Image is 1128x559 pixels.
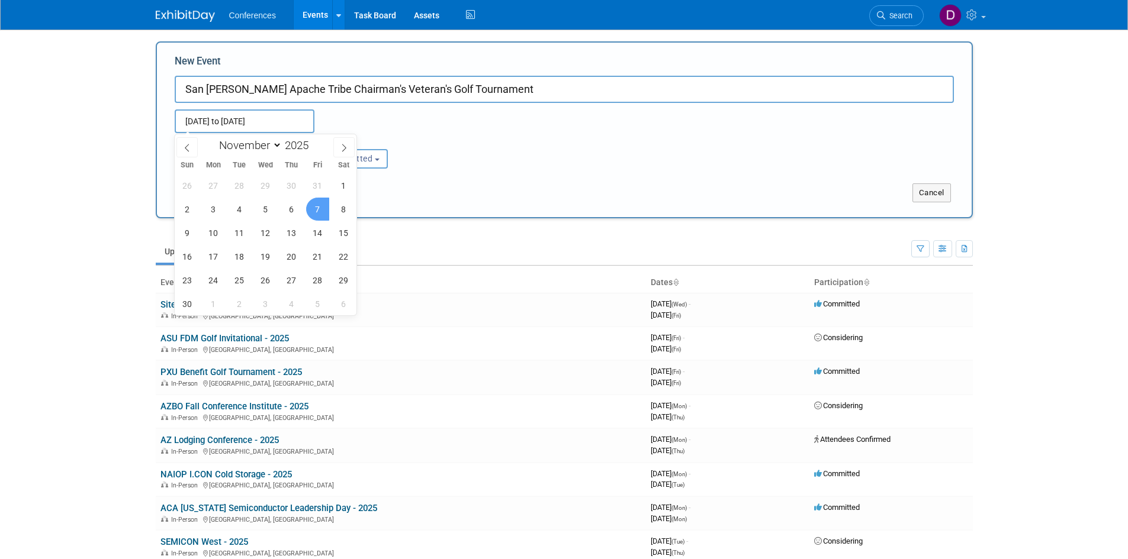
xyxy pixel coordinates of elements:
span: [DATE] [651,469,690,478]
span: (Thu) [671,414,684,421]
span: November 16, 2025 [176,245,199,268]
span: November 2, 2025 [176,198,199,221]
span: November 9, 2025 [176,221,199,244]
div: [GEOGRAPHIC_DATA], [GEOGRAPHIC_DATA] [160,514,641,524]
a: ASU FDM Golf Invitational - 2025 [160,333,289,344]
a: PXU Benefit Golf Tournament - 2025 [160,367,302,377]
div: [GEOGRAPHIC_DATA], [GEOGRAPHIC_DATA] [160,412,641,422]
span: November 7, 2025 [306,198,329,221]
span: Tue [226,161,252,169]
span: November 27, 2025 [280,269,303,292]
span: In-Person [171,550,201,557]
span: [DATE] [651,503,690,512]
span: December 3, 2025 [254,292,277,315]
span: Thu [278,161,304,169]
span: - [683,367,684,376]
img: In-Person Event [161,550,168,555]
span: Considering [814,333,863,342]
span: November 14, 2025 [306,221,329,244]
span: (Fri) [671,335,681,341]
span: November 3, 2025 [202,198,225,221]
div: [GEOGRAPHIC_DATA], [GEOGRAPHIC_DATA] [160,480,641,489]
span: [DATE] [651,514,687,523]
span: [DATE] [651,548,684,557]
a: ACA [US_STATE] Semiconductor Leadership Day - 2025 [160,503,377,513]
span: (Mon) [671,516,687,522]
img: In-Person Event [161,516,168,522]
span: (Tue) [671,538,684,545]
span: (Mon) [671,471,687,477]
span: In-Person [171,380,201,387]
span: (Fri) [671,369,681,375]
span: (Fri) [671,312,681,319]
a: Site Selectors Guild Fall Forum - 2025 [160,299,308,310]
div: Attendance / Format: [175,133,290,148]
span: Mon [200,161,226,169]
a: SEMICON West - 2025 [160,537,248,547]
span: Sun [175,161,201,169]
div: [GEOGRAPHIC_DATA], [GEOGRAPHIC_DATA] [160,378,641,387]
span: November 12, 2025 [254,221,277,244]
span: - [683,333,684,342]
span: - [689,503,690,512]
th: Event [156,273,646,293]
span: Considering [814,401,863,410]
th: Participation [809,273,973,293]
span: [DATE] [651,435,690,444]
input: Year [282,138,317,152]
span: [DATE] [651,333,684,342]
span: Attendees Confirmed [814,435,891,444]
span: Committed [814,367,860,376]
span: December 4, 2025 [280,292,303,315]
span: Committed [814,299,860,308]
span: (Fri) [671,380,681,386]
span: November 28, 2025 [306,269,329,292]
span: [DATE] [651,446,684,455]
span: [DATE] [651,311,681,319]
span: [DATE] [651,537,688,545]
span: November 6, 2025 [280,198,303,221]
span: In-Person [171,516,201,524]
th: Dates [646,273,809,293]
span: December 2, 2025 [228,292,251,315]
span: (Mon) [671,403,687,409]
span: In-Person [171,414,201,422]
span: November 22, 2025 [332,245,355,268]
input: Start Date - End Date [175,109,314,133]
img: Diane Arabia [939,4,962,27]
span: December 5, 2025 [306,292,329,315]
img: In-Person Event [161,312,168,318]
span: November 18, 2025 [228,245,251,268]
span: Conferences [229,11,276,20]
span: November 15, 2025 [332,221,355,244]
span: (Wed) [671,301,687,308]
a: Upcoming32 [156,240,225,263]
span: November 30, 2025 [176,292,199,315]
span: November 13, 2025 [280,221,303,244]
span: November 21, 2025 [306,245,329,268]
span: October 28, 2025 [228,174,251,197]
span: [DATE] [651,344,681,353]
span: (Thu) [671,550,684,556]
img: ExhibitDay [156,10,215,22]
a: Search [869,5,924,26]
span: November 20, 2025 [280,245,303,268]
span: [DATE] [651,412,684,421]
span: October 26, 2025 [176,174,199,197]
span: (Mon) [671,505,687,511]
span: November 10, 2025 [202,221,225,244]
span: November 8, 2025 [332,198,355,221]
span: [DATE] [651,480,684,489]
span: In-Person [171,448,201,455]
span: (Tue) [671,482,684,488]
span: November 23, 2025 [176,269,199,292]
div: [GEOGRAPHIC_DATA], [GEOGRAPHIC_DATA] [160,548,641,557]
label: New Event [175,54,221,73]
span: November 24, 2025 [202,269,225,292]
span: November 1, 2025 [332,174,355,197]
span: In-Person [171,312,201,320]
img: In-Person Event [161,380,168,386]
span: Wed [252,161,278,169]
span: [DATE] [651,367,684,376]
span: In-Person [171,482,201,489]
